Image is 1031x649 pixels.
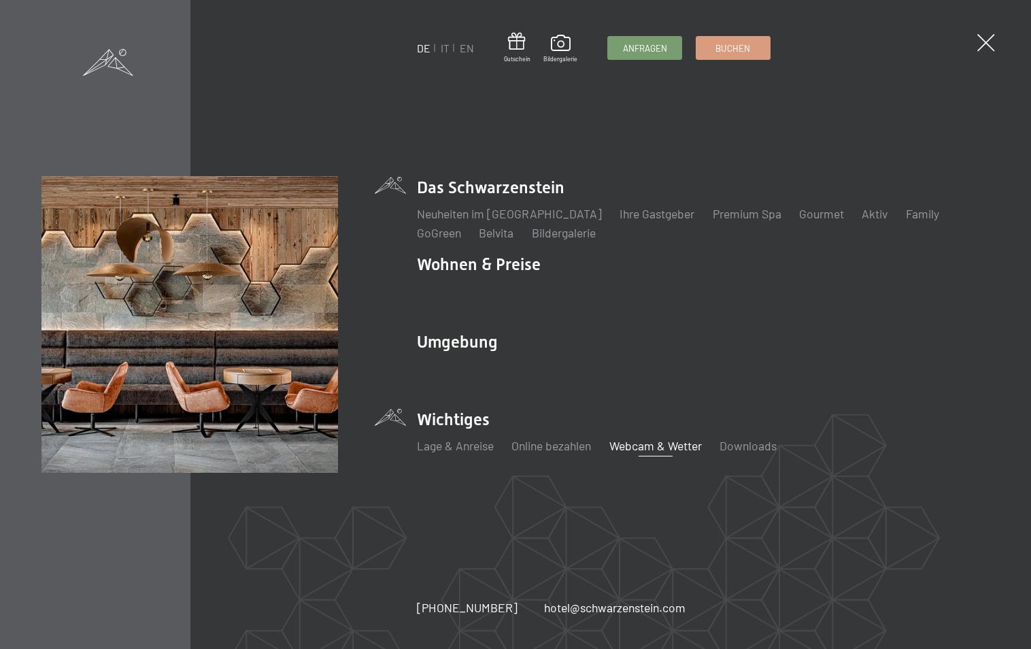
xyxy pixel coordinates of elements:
a: Belvita [479,225,513,240]
a: Family [906,206,939,221]
span: [PHONE_NUMBER] [417,600,518,615]
span: Bildergalerie [543,55,577,63]
a: Downloads [720,438,777,453]
a: Bildergalerie [532,225,596,240]
a: Gutschein [504,33,530,63]
a: hotel@schwarzenstein.com [544,599,686,616]
span: Buchen [715,42,750,54]
a: [PHONE_NUMBER] [417,599,518,616]
a: Webcam & Wetter [609,438,702,453]
a: Online bezahlen [511,438,591,453]
a: Bildergalerie [543,35,577,63]
a: Neuheiten im [GEOGRAPHIC_DATA] [417,206,602,221]
a: Anfragen [608,37,681,59]
a: EN [460,41,474,54]
a: Lage & Anreise [417,438,494,453]
span: Anfragen [623,42,667,54]
img: Wellnesshotels - Bar - Spieltische - Kinderunterhaltung [41,176,339,473]
a: Gourmet [799,206,844,221]
a: Premium Spa [713,206,781,221]
a: IT [441,41,450,54]
a: Ihre Gastgeber [620,206,694,221]
a: Buchen [696,37,770,59]
a: GoGreen [417,225,461,240]
a: DE [417,41,430,54]
a: Aktiv [862,206,888,221]
span: Gutschein [504,55,530,63]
